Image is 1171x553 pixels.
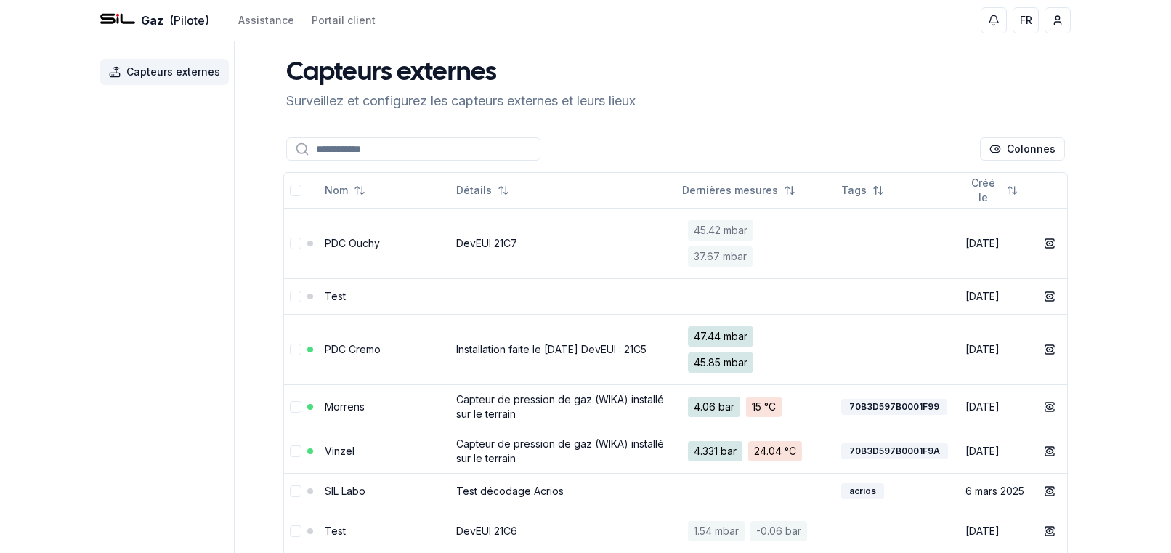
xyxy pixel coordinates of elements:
a: Test [325,525,346,537]
a: Capteurs externes [100,59,235,85]
button: Not sorted. Click to sort ascending. [673,179,804,202]
a: Morrens [325,400,365,413]
span: Gaz [141,12,163,29]
a: Portail client [312,13,376,28]
a: DevEUI 21C6 [456,525,517,537]
a: Capteur de pression de gaz (WIKA) installé sur le terrain [456,393,664,420]
a: 47.44 mbar45.85 mbar [682,320,830,379]
td: [DATE] [960,384,1032,429]
button: FR [1013,7,1039,33]
span: (Pilote) [169,12,209,29]
a: Capteur de pression de gaz (WIKA) installé sur le terrain [456,437,664,464]
span: 47.44 mbar [688,326,753,347]
a: Test [325,290,346,302]
span: Nom [325,183,348,198]
a: PDC Ouchy [325,237,380,249]
a: 1.54 mbar-0.06 bar [682,515,830,547]
button: Sélectionner la ligne [290,238,301,249]
span: 24.04 °C [748,441,802,461]
td: [DATE] [960,509,1032,553]
a: 4.331 bar24.04 °C [682,435,830,467]
button: Sélectionner la ligne [290,445,301,457]
a: Assistance [238,13,294,28]
td: [DATE] [960,429,1032,473]
a: DevEUI 21C7 [456,237,517,249]
span: -0.06 bar [750,521,807,541]
a: 45.42 mbar37.67 mbar [682,214,830,273]
a: 4.06 bar15 °C [682,391,830,423]
span: 4.331 bar [688,441,742,461]
td: [DATE] [960,278,1032,314]
button: Not sorted. Click to sort ascending. [316,179,374,202]
div: acrios [841,483,884,499]
span: Tags [841,183,867,198]
button: Not sorted. Click to sort ascending. [832,179,893,202]
button: Sélectionner la ligne [290,401,301,413]
a: Test décodage Acrios [456,485,564,497]
td: 6 mars 2025 [960,473,1032,509]
button: Sélectionner la ligne [290,344,301,355]
span: Dernières mesures [682,183,778,198]
td: [DATE] [960,208,1032,278]
span: Créé le [965,176,1000,205]
a: Vinzel [325,445,354,457]
button: Cocher les colonnes [980,137,1065,161]
button: Tout sélectionner [290,185,301,196]
button: Not sorted. Click to sort ascending. [957,179,1026,202]
span: 1.54 mbar [688,521,745,541]
td: [DATE] [960,314,1032,384]
a: PDC Cremo [325,343,381,355]
button: Sélectionner la ligne [290,485,301,497]
button: Not sorted. Click to sort ascending. [447,179,518,202]
a: Gaz(Pilote) [100,12,209,29]
div: 70B3D597B0001F99 [841,399,947,415]
img: SIL - Gaz Logo [100,3,135,38]
span: Détails [456,183,492,198]
div: 70B3D597B0001F9A [841,443,948,459]
span: 37.67 mbar [688,246,753,267]
button: Sélectionner la ligne [290,525,301,537]
span: 45.42 mbar [688,220,753,241]
span: 15 °C [746,397,782,417]
a: Installation faite le [DATE] DevEUI : 21C5 [456,343,647,355]
span: Capteurs externes [126,65,220,79]
button: Sélectionner la ligne [290,291,301,302]
p: Surveillez et configurez les capteurs externes et leurs lieux [286,91,636,111]
span: 4.06 bar [688,397,740,417]
span: 45.85 mbar [688,352,753,373]
span: FR [1020,13,1032,28]
a: SIL Labo [325,485,365,497]
h1: Capteurs externes [286,59,636,88]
